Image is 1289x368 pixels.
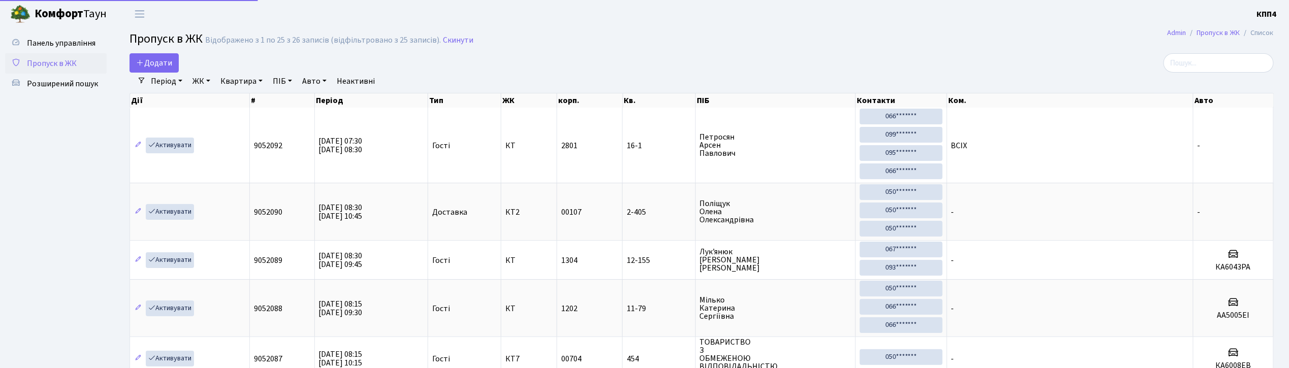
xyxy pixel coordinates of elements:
[298,73,331,90] a: Авто
[319,202,363,222] span: [DATE] 08:30 [DATE] 10:45
[10,4,30,24] img: logo.png
[1198,262,1269,272] h5: КА6043РА
[951,140,968,151] span: ВСІХ
[951,255,954,266] span: -
[947,93,1194,108] th: Ком.
[1164,53,1274,73] input: Пошук...
[627,256,691,264] span: 12-155
[700,248,851,272] span: Лук'янюк [PERSON_NAME] [PERSON_NAME]
[505,355,553,363] span: КТ7
[254,353,282,364] span: 9052087
[319,136,363,155] span: [DATE] 07:30 [DATE] 08:30
[146,300,194,316] a: Активувати
[35,6,83,22] b: Комфорт
[146,204,194,220] a: Активувати
[1198,207,1201,218] span: -
[1152,22,1289,44] nav: breadcrumb
[623,93,696,108] th: Кв.
[951,303,954,314] span: -
[127,6,152,22] button: Переключити навігацію
[428,93,501,108] th: Тип
[557,93,623,108] th: корп.
[700,296,851,320] span: Мілько Катерина Сергіївна
[1198,140,1201,151] span: -
[269,73,296,90] a: ПІБ
[27,58,77,69] span: Пропуск в ЖК
[1197,27,1240,38] a: Пропуск в ЖК
[505,305,553,313] span: КТ
[696,93,856,108] th: ПІБ
[1198,311,1269,320] h5: АА5005ЕІ
[27,38,95,49] span: Панель управління
[1257,8,1277,20] a: КПП4
[432,208,467,216] span: Доставка
[561,303,577,314] span: 1202
[130,53,179,73] a: Додати
[627,305,691,313] span: 11-79
[1257,9,1277,20] b: КПП4
[501,93,557,108] th: ЖК
[700,133,851,157] span: Петросян Арсен Павлович
[216,73,267,90] a: Квартира
[627,208,691,216] span: 2-405
[130,93,250,108] th: Дії
[254,303,282,314] span: 9052088
[432,355,450,363] span: Гості
[136,57,172,69] span: Додати
[432,305,450,313] span: Гості
[319,250,363,270] span: [DATE] 08:30 [DATE] 09:45
[561,255,577,266] span: 1304
[505,208,553,216] span: КТ2
[561,140,577,151] span: 2801
[432,142,450,150] span: Гості
[5,74,107,94] a: Розширений пошук
[35,6,107,23] span: Таун
[146,138,194,153] a: Активувати
[1240,27,1274,39] li: Список
[951,353,954,364] span: -
[315,93,428,108] th: Період
[319,298,363,318] span: [DATE] 08:15 [DATE] 09:30
[627,142,691,150] span: 16-1
[505,256,553,264] span: КТ
[130,30,203,48] span: Пропуск в ЖК
[147,73,186,90] a: Період
[432,256,450,264] span: Гості
[5,53,107,74] a: Пропуск в ЖК
[146,252,194,268] a: Активувати
[561,353,582,364] span: 00704
[856,93,947,108] th: Контакти
[205,36,441,45] div: Відображено з 1 по 25 з 26 записів (відфільтровано з 25 записів).
[254,140,282,151] span: 9052092
[254,207,282,218] span: 9052090
[951,207,954,218] span: -
[188,73,214,90] a: ЖК
[250,93,314,108] th: #
[146,351,194,366] a: Активувати
[27,78,98,89] span: Розширений пошук
[333,73,379,90] a: Неактивні
[254,255,282,266] span: 9052089
[1194,93,1274,108] th: Авто
[627,355,691,363] span: 454
[5,33,107,53] a: Панель управління
[700,199,851,224] span: Поліщук Олена Олександрівна
[561,207,582,218] span: 00107
[1168,27,1186,38] a: Admin
[505,142,553,150] span: КТ
[443,36,473,45] a: Скинути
